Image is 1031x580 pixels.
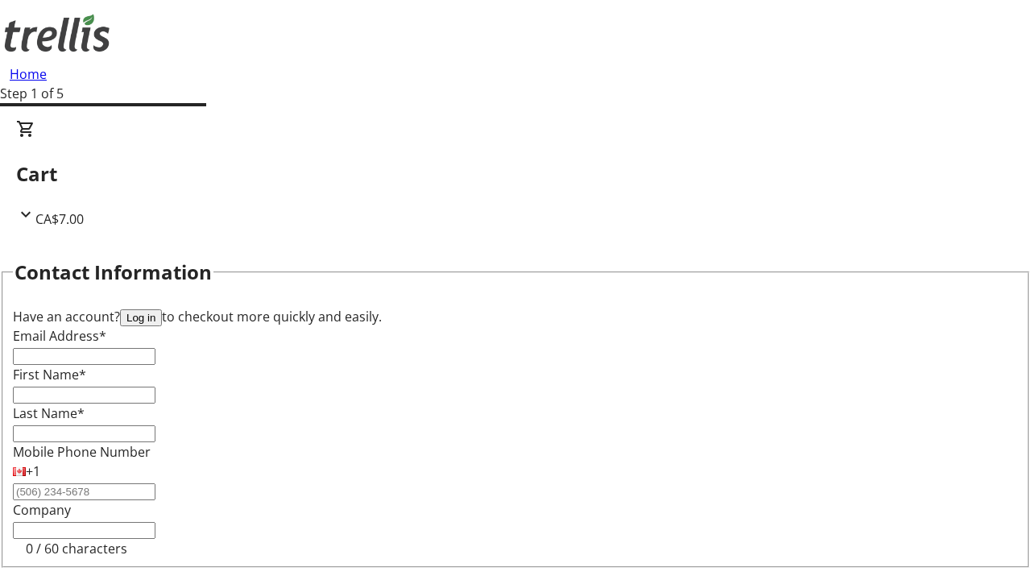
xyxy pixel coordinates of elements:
h2: Cart [16,159,1015,188]
input: (506) 234-5678 [13,483,155,500]
button: Log in [120,309,162,326]
label: Company [13,501,71,519]
label: Mobile Phone Number [13,443,151,461]
label: Email Address* [13,327,106,345]
tr-character-limit: 0 / 60 characters [26,540,127,557]
div: Have an account? to checkout more quickly and easily. [13,307,1018,326]
div: CartCA$7.00 [16,119,1015,229]
h2: Contact Information [14,258,212,287]
label: Last Name* [13,404,85,422]
label: First Name* [13,366,86,383]
span: CA$7.00 [35,210,84,228]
